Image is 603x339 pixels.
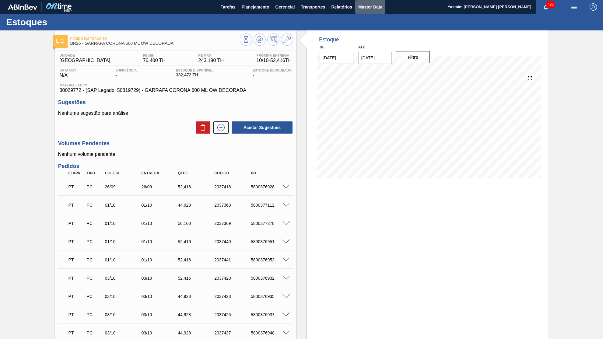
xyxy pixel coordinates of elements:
[249,184,290,189] div: 5800376928
[267,33,279,46] button: Programar Estoque
[140,294,181,299] div: 03/10/2025
[68,294,85,299] p: PT
[68,239,85,244] p: PT
[213,221,254,226] div: 2037369
[140,312,181,317] div: 03/10/2025
[140,203,181,208] div: 01/10/2025
[331,3,352,11] span: Relatórios
[256,58,292,63] span: 10/10 - 52,416 TH
[213,184,254,189] div: 2037416
[358,45,365,49] label: Até
[103,184,144,189] div: 26/09/2025
[396,51,430,63] button: Filtro
[249,239,290,244] div: 5800376951
[58,140,293,147] h3: Volumes Pendentes
[176,239,217,244] div: 52,416
[103,171,144,175] div: Coleta
[249,276,290,281] div: 5800376932
[176,294,217,299] div: 44,928
[254,33,266,46] button: Atualizar Gráfico
[249,330,290,335] div: 5800376948
[275,3,295,11] span: Gerencial
[103,276,144,281] div: 03/10/2025
[140,184,181,189] div: 26/09/2025
[320,45,325,49] label: De
[85,239,104,244] div: Pedido de Compra
[103,330,144,335] div: 03/10/2025
[68,330,85,335] p: PT
[58,99,293,106] h3: Sugestões
[176,73,213,77] span: 332,472 TH
[58,68,78,78] div: N/A
[68,257,85,262] p: PT
[85,257,104,262] div: Pedido de Compra
[103,312,144,317] div: 03/10/2025
[358,3,382,11] span: Master Data
[67,271,86,285] div: Pedido em Trânsito
[68,312,85,317] p: PT
[176,276,217,281] div: 52,416
[67,217,86,230] div: Pedido em Trânsito
[115,68,137,72] span: Suficiência
[143,54,166,57] span: PE MIN
[590,3,597,11] img: Logout
[68,203,85,208] p: PT
[140,239,181,244] div: 01/10/2025
[546,1,555,8] span: 432
[140,257,181,262] div: 01/10/2025
[213,203,254,208] div: 2037368
[240,33,252,46] button: Visão Geral dos Estoques
[221,3,236,11] span: Tarefas
[210,121,229,134] div: Nova sugestão
[198,54,224,57] span: PE MAX
[536,3,556,11] button: Notificações
[319,37,339,43] div: Estoque
[114,68,138,78] div: -
[176,221,217,226] div: 56,160
[70,41,240,46] span: BR26 - GARRAFA CORONA 600 ML OW DECORADA
[67,235,86,248] div: Pedido em Trânsito
[251,68,293,78] div: -
[213,276,254,281] div: 2037420
[103,294,144,299] div: 03/10/2025
[249,257,290,262] div: 5800376952
[85,276,104,281] div: Pedido de Compra
[68,276,85,281] p: PT
[249,171,290,175] div: PO
[60,88,292,93] span: 30029772 - (SAP Legado: 50819729) - GARRAFA CORONA 600 ML OW DECORADA
[281,33,293,46] button: Ir ao Master Data / Geral
[320,52,353,64] input: dd/mm/yyyy
[140,221,181,226] div: 01/10/2025
[176,68,213,72] span: Estoque Disponível
[253,68,292,72] span: Estoque Bloqueado
[301,3,325,11] span: Transportes
[241,3,269,11] span: Planejamento
[85,184,104,189] div: Pedido de Compra
[103,257,144,262] div: 01/10/2025
[56,39,64,44] img: Ícone
[140,276,181,281] div: 03/10/2025
[249,312,290,317] div: 5800376937
[6,19,114,26] h1: Estoques
[229,121,293,134] div: Aceitar Sugestões
[85,312,104,317] div: Pedido de Compra
[67,180,86,194] div: Pedido em Trânsito
[67,253,86,267] div: Pedido em Trânsito
[193,121,210,134] div: Excluir Sugestões
[67,198,86,212] div: Pedido em Trânsito
[8,4,37,10] img: TNhmsLtSVTkK8tSr43FrP2fwEKptu5GPRR3wAAAABJRU5ErkJggg==
[570,3,577,11] img: userActions
[103,239,144,244] div: 01/10/2025
[85,294,104,299] div: Pedido de Compra
[176,171,217,175] div: Qtde
[58,163,293,169] h3: Pedidos
[176,330,217,335] div: 44,928
[249,294,290,299] div: 5800376935
[60,68,76,72] span: Data out
[58,152,293,157] p: Nenhum volume pendente
[213,312,254,317] div: 2037425
[68,221,85,226] p: PT
[358,52,392,64] input: dd/mm/yyyy
[213,257,254,262] div: 2037441
[60,54,110,57] span: Unidade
